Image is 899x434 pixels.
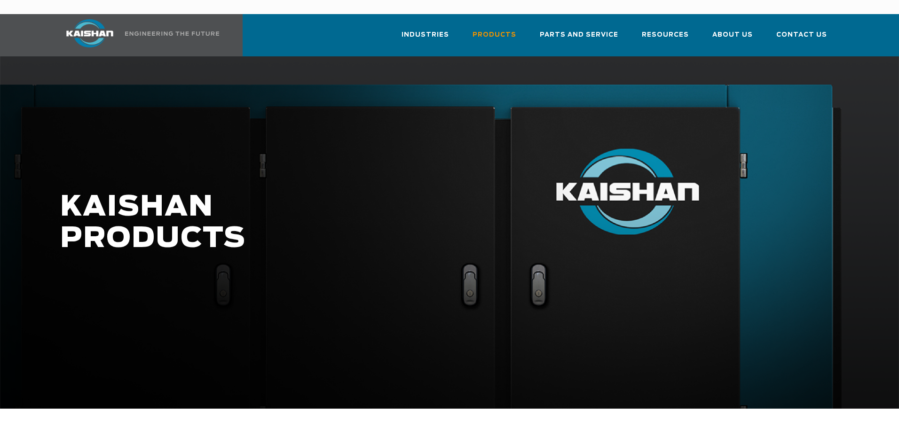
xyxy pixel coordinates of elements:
[540,23,618,54] a: Parts and Service
[55,19,125,47] img: kaishan logo
[402,30,449,40] span: Industries
[712,23,753,54] a: About Us
[776,23,827,54] a: Contact Us
[402,23,449,54] a: Industries
[60,192,707,255] h1: KAISHAN PRODUCTS
[642,23,689,54] a: Resources
[125,31,219,36] img: Engineering the future
[55,14,221,56] a: Kaishan USA
[642,30,689,40] span: Resources
[473,23,516,54] a: Products
[776,30,827,40] span: Contact Us
[473,30,516,40] span: Products
[540,30,618,40] span: Parts and Service
[712,30,753,40] span: About Us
